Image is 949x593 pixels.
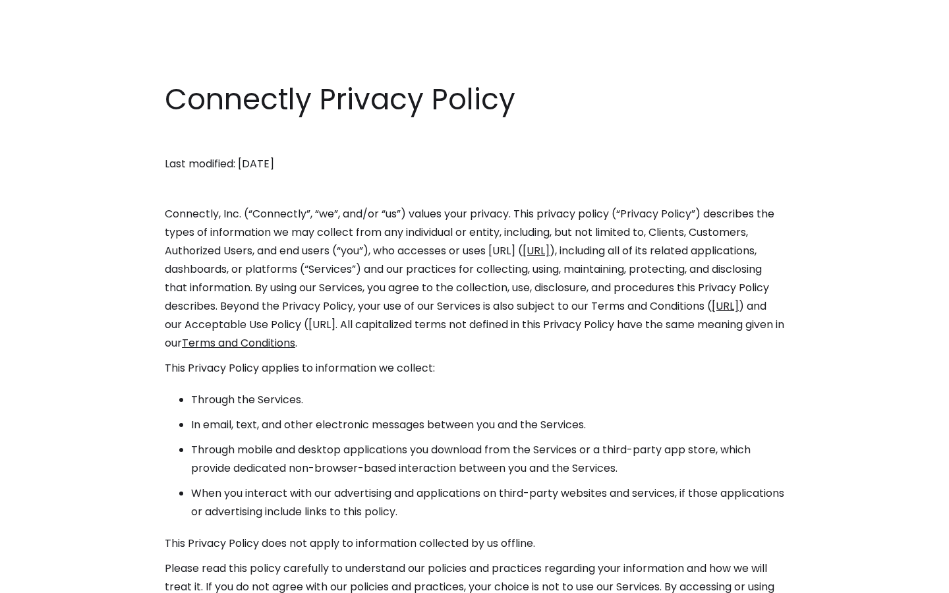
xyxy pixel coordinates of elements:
[165,205,784,353] p: Connectly, Inc. (“Connectly”, “we”, and/or “us”) values your privacy. This privacy policy (“Priva...
[191,484,784,521] li: When you interact with our advertising and applications on third-party websites and services, if ...
[191,416,784,434] li: In email, text, and other electronic messages between you and the Services.
[191,441,784,478] li: Through mobile and desktop applications you download from the Services or a third-party app store...
[182,335,295,351] a: Terms and Conditions
[191,391,784,409] li: Through the Services.
[165,359,784,378] p: This Privacy Policy applies to information we collect:
[165,180,784,198] p: ‍
[13,569,79,588] aside: Language selected: English
[712,298,739,314] a: [URL]
[165,155,784,173] p: Last modified: [DATE]
[165,534,784,553] p: This Privacy Policy does not apply to information collected by us offline.
[26,570,79,588] ul: Language list
[165,79,784,120] h1: Connectly Privacy Policy
[523,243,550,258] a: [URL]
[165,130,784,148] p: ‍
